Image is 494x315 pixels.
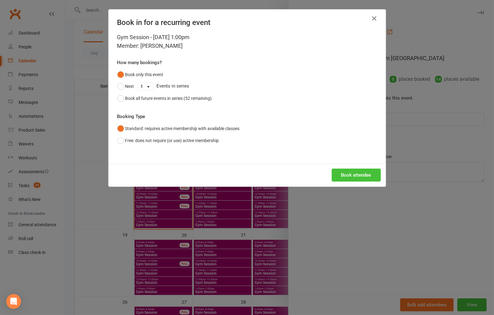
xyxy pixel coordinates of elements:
label: How many bookings? [117,59,162,66]
button: Book attendee [332,169,381,182]
div: Open Intercom Messenger [6,294,21,309]
label: Booking Type [117,113,145,120]
button: Book all future events in series (52 remaining) [117,92,212,104]
div: Gym Session - [DATE] 1:00pm Member: [PERSON_NAME] [117,33,377,50]
div: Events in series [117,80,377,92]
button: Close [370,14,380,23]
button: Free: does not require (or use) active membership [117,135,219,146]
button: Book only this event [117,69,164,80]
button: Standard: requires active membership with available classes [117,123,240,134]
h4: Book in for a recurring event [117,18,377,27]
div: Book all future events in series (52 remaining) [125,95,212,102]
button: Next [117,80,134,92]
